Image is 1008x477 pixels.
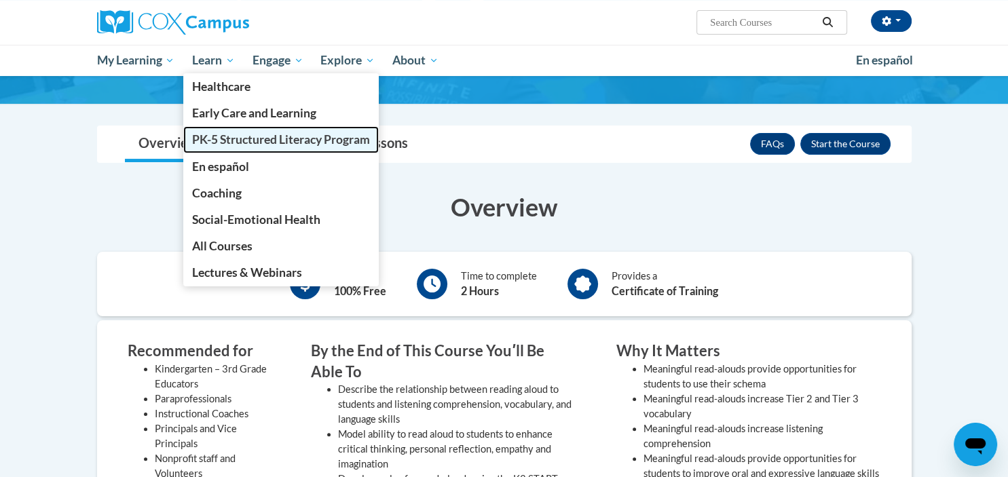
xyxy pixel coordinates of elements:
span: PK-5 Structured Literacy Program [192,132,370,147]
li: Model ability to read aloud to students to enhance critical thinking, personal reflection, empath... [338,427,576,472]
li: Meaningful read-alouds provide opportunities for students to use their schema [643,362,881,392]
a: Cox Campus [97,10,355,35]
button: Search [817,14,838,31]
b: 100% Free [334,284,386,297]
li: Instructional Coaches [155,406,270,421]
b: 2 Hours [461,284,499,297]
a: FAQs [750,133,795,155]
div: Provides a [612,269,718,299]
a: Early Care and Learning [183,100,379,126]
button: Enroll [800,133,891,155]
span: My Learning [96,52,174,69]
div: Time to complete [461,269,537,299]
a: Healthcare [183,73,379,100]
a: Learn [183,45,244,76]
a: PK-5 Structured Literacy Program [183,126,379,153]
span: Explore [320,52,375,69]
a: Overview [125,126,212,162]
li: Meaningful read-alouds increase Tier 2 and Tier 3 vocabulary [643,392,881,421]
a: Engage [244,45,312,76]
span: All Courses [192,239,253,253]
a: En español [847,46,922,75]
h3: Recommended for [128,341,270,362]
a: Lessons [347,126,422,162]
span: Engage [253,52,303,69]
span: Learn [192,52,235,69]
a: Lectures & Webinars [183,259,379,286]
a: Social-Emotional Health [183,206,379,233]
div: Main menu [77,45,932,76]
h3: Overview [97,190,912,224]
h3: By the End of This Course Youʹll Be Able To [311,341,576,383]
span: Coaching [192,186,242,200]
b: Certificate of Training [612,284,718,297]
li: Describe the relationship between reading aloud to students and listening comprehension, vocabula... [338,382,576,427]
iframe: Button to launch messaging window [954,423,997,466]
span: About [392,52,438,69]
img: Cox Campus [97,10,249,35]
li: Paraprofessionals [155,392,270,406]
li: Kindergarten – 3rd Grade Educators [155,362,270,392]
span: Social-Emotional Health [192,212,320,227]
span: Early Care and Learning [192,106,316,120]
span: En español [856,53,913,67]
button: Account Settings [871,10,912,32]
a: Coaching [183,180,379,206]
li: Principals and Vice Principals [155,421,270,451]
a: En español [183,153,379,180]
h3: Why It Matters [616,341,881,362]
li: Meaningful read-alouds increase listening comprehension [643,421,881,451]
a: Explore [312,45,384,76]
a: My Learning [88,45,184,76]
a: All Courses [183,233,379,259]
input: Search Courses [709,14,817,31]
span: Healthcare [192,79,250,94]
a: About [384,45,447,76]
span: En español [192,159,249,174]
span: Lectures & Webinars [192,265,302,280]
